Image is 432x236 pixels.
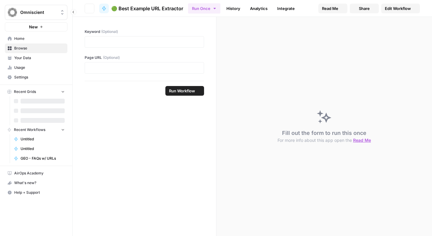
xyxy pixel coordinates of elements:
a: Untitled [11,134,67,144]
span: Recent Grids [14,89,36,94]
a: Browse [5,43,67,53]
div: What's new? [5,178,67,187]
label: Keyword [85,29,204,34]
a: AirOps Academy [5,168,67,178]
div: Fill out the form to run this once [278,129,371,143]
span: New [29,24,38,30]
button: Workspace: Omniscient [5,5,67,20]
span: Usage [14,65,65,70]
span: 🟢 Best Example URL Extractor [111,5,183,12]
span: Recent Workflows [14,127,45,132]
span: Home [14,36,65,41]
span: GEO - FAQs w/ URLs [21,156,65,161]
span: Edit Workflow [385,5,411,11]
span: Share [359,5,370,11]
a: Analytics [246,4,271,13]
label: Page URL [85,55,204,60]
span: Your Data [14,55,65,61]
a: Untitled [11,144,67,154]
button: Recent Grids [5,87,67,96]
button: Recent Workflows [5,125,67,134]
span: AirOps Academy [14,171,65,176]
a: Integrate [274,4,298,13]
a: History [223,4,244,13]
button: Read Me [318,4,347,13]
span: Untitled [21,146,65,151]
span: Untitled [21,136,65,142]
a: GEO - FAQs w/ URLs [11,154,67,163]
span: Read Me [322,5,338,11]
a: Usage [5,63,67,72]
img: Omniscient Logo [7,7,18,18]
a: Your Data [5,53,67,63]
span: Run Workflow [169,88,195,94]
span: (Optional) [103,55,120,60]
button: Run Workflow [165,86,204,96]
a: Settings [5,72,67,82]
button: Share [350,4,379,13]
span: Omniscient [20,9,57,15]
button: Help + Support [5,188,67,197]
button: Run Once [188,3,220,14]
span: Settings [14,75,65,80]
span: (Optional) [101,29,118,34]
button: New [5,22,67,31]
a: Home [5,34,67,43]
a: Edit Workflow [381,4,420,13]
a: 🟢 Best Example URL Extractor [99,4,183,13]
button: For more info about this app open the Read Me [278,137,371,143]
span: Help + Support [14,190,65,195]
span: Browse [14,46,65,51]
span: Read Me [353,138,371,143]
button: What's new? [5,178,67,188]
